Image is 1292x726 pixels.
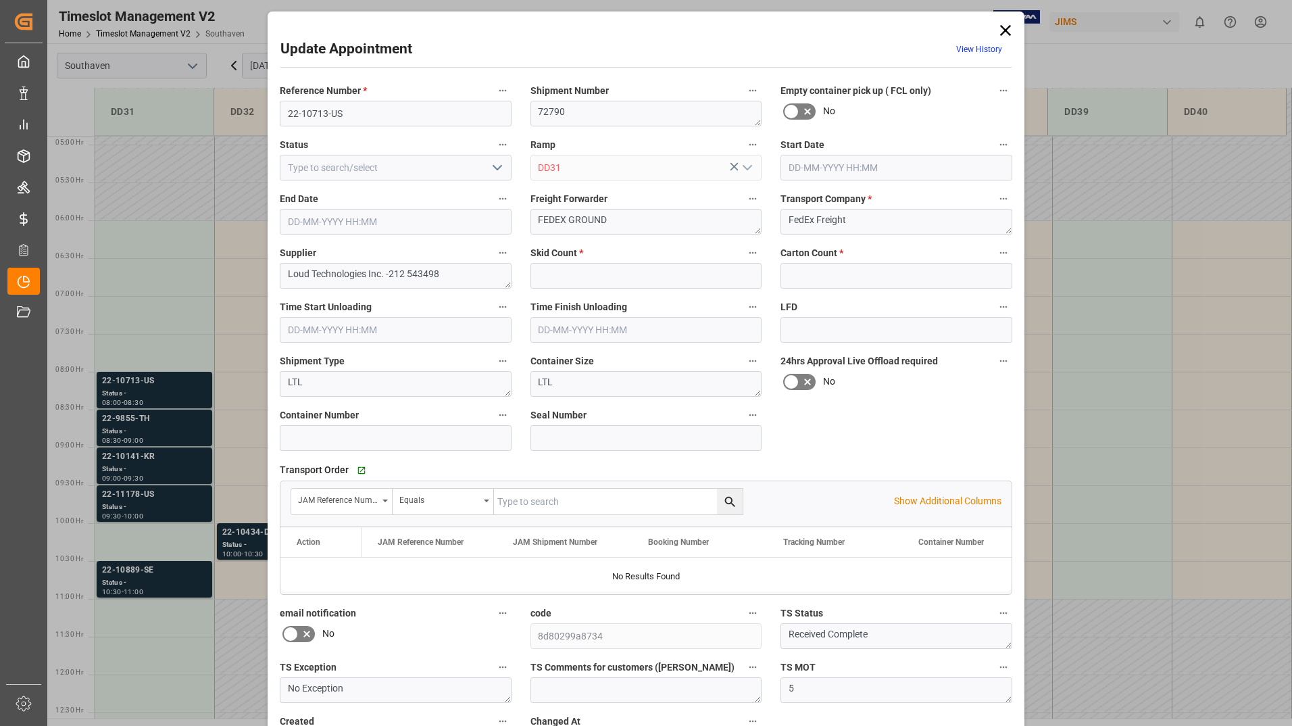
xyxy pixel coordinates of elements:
button: open menu [737,158,757,178]
span: TS Comments for customers ([PERSON_NAME]) [530,660,735,675]
span: Reference Number [280,84,367,98]
button: Shipment Number [744,82,762,99]
button: Reference Number * [494,82,512,99]
button: LFD [995,298,1012,316]
p: Show Additional Columns [894,494,1001,508]
button: Seal Number [744,406,762,424]
span: Start Date [780,138,824,152]
span: Transport Company [780,192,872,206]
span: 24hrs Approval Live Offload required [780,354,938,368]
textarea: FEDEX GROUND [530,209,762,235]
span: Container Number [918,537,984,547]
button: End Date [494,190,512,208]
button: Shipment Type [494,352,512,370]
textarea: LTL [530,371,762,397]
span: TS Status [780,606,823,621]
button: Time Finish Unloading [744,298,762,316]
button: Container Size [744,352,762,370]
span: Time Start Unloading [280,300,372,314]
button: open menu [393,489,494,514]
span: Status [280,138,308,152]
button: Ramp [744,136,762,153]
span: No [823,104,835,118]
span: Booking Number [648,537,709,547]
button: search button [717,489,743,514]
textarea: 5 [780,677,1012,703]
textarea: 72790 [530,101,762,126]
span: Empty container pick up ( FCL only) [780,84,931,98]
button: TS Status [995,604,1012,622]
button: code [744,604,762,622]
span: code [530,606,551,621]
span: Transport Order [280,463,349,477]
span: Container Number [280,408,359,422]
button: Time Start Unloading [494,298,512,316]
textarea: LTL [280,371,512,397]
span: TS Exception [280,660,337,675]
a: View History [956,45,1002,54]
textarea: Loud Technologies Inc. -212 543498 [280,263,512,289]
input: Type to search/select [280,155,512,180]
button: TS MOT [995,658,1012,676]
span: No [322,627,334,641]
div: JAM Reference Number [298,491,378,506]
span: LFD [780,300,797,314]
button: Carton Count * [995,244,1012,262]
textarea: FedEx Freight [780,209,1012,235]
textarea: Received Complete [780,623,1012,649]
span: Time Finish Unloading [530,300,627,314]
span: Shipment Number [530,84,609,98]
span: Supplier [280,246,316,260]
span: Tracking Number [783,537,845,547]
input: DD-MM-YYYY HH:MM [280,317,512,343]
span: Container Size [530,354,594,368]
button: TS Exception [494,658,512,676]
span: Ramp [530,138,555,152]
span: Carton Count [780,246,843,260]
button: open menu [291,489,393,514]
span: Shipment Type [280,354,345,368]
button: TS Comments for customers ([PERSON_NAME]) [744,658,762,676]
input: Type to search/select [530,155,762,180]
span: JAM Reference Number [378,537,464,547]
button: Container Number [494,406,512,424]
span: JAM Shipment Number [513,537,597,547]
button: Status [494,136,512,153]
input: DD-MM-YYYY HH:MM [780,155,1012,180]
input: DD-MM-YYYY HH:MM [530,317,762,343]
button: 24hrs Approval Live Offload required [995,352,1012,370]
span: Freight Forwarder [530,192,607,206]
textarea: No Exception [280,677,512,703]
input: DD-MM-YYYY HH:MM [280,209,512,235]
span: email notification [280,606,356,621]
div: Action [297,537,320,547]
span: Skid Count [530,246,583,260]
button: email notification [494,604,512,622]
div: Equals [399,491,479,506]
span: No [823,374,835,389]
button: Freight Forwarder [744,190,762,208]
h2: Update Appointment [280,39,412,60]
span: TS MOT [780,660,816,675]
input: Type to search [494,489,743,514]
span: End Date [280,192,318,206]
button: Supplier [494,244,512,262]
button: open menu [486,158,506,178]
button: Start Date [995,136,1012,153]
button: Skid Count * [744,244,762,262]
span: Seal Number [530,408,587,422]
button: Transport Company * [995,190,1012,208]
button: Empty container pick up ( FCL only) [995,82,1012,99]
